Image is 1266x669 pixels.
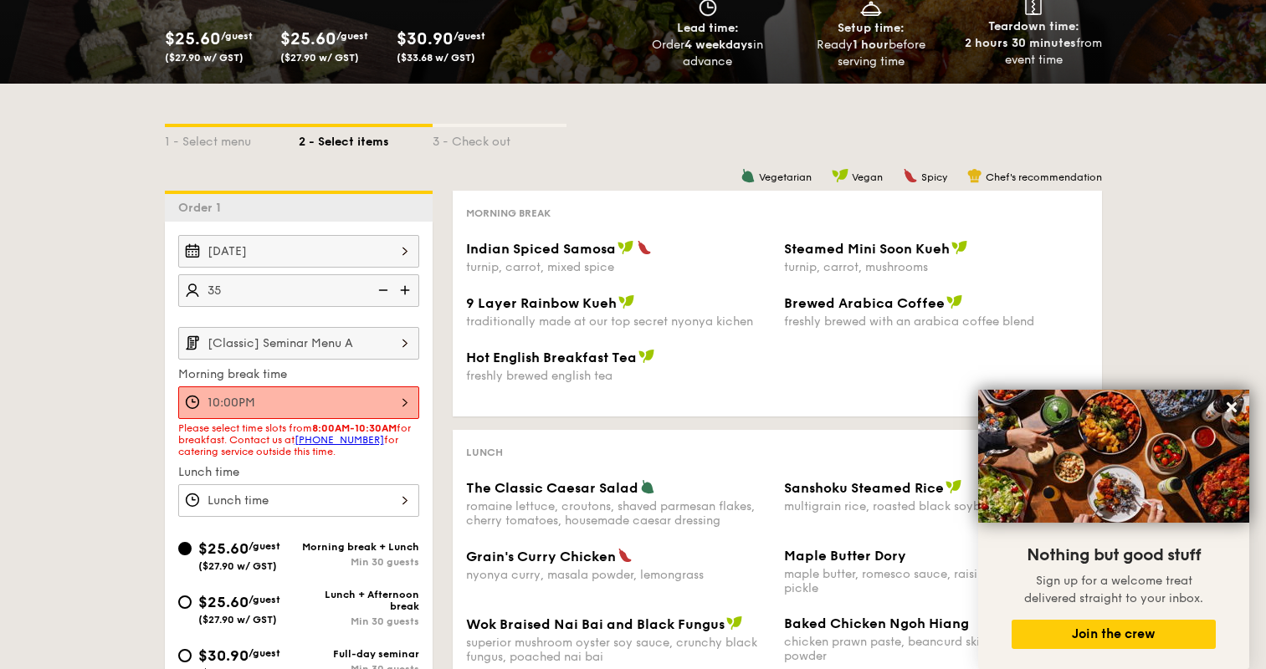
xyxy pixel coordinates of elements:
div: nyonya curry, masala powder, lemongrass [466,568,771,582]
span: Order 1 [178,201,228,215]
img: icon-vegan.f8ff3823.svg [946,294,963,309]
img: icon-vegan.f8ff3823.svg [638,349,655,364]
input: $30.90/guest($33.68 w/ GST)Full-day seminarMin 30 guests [178,649,192,662]
span: Vegetarian [759,171,812,183]
div: Lunch + Afternoon break [299,589,419,612]
strong: 1 hour [853,38,889,52]
label: Morning break time [178,366,419,383]
div: Min 30 guests [299,615,419,627]
img: icon-chef-hat.a58ddaea.svg [967,168,982,183]
span: Setup time: [838,21,905,35]
div: romaine lettuce, croutons, shaved parmesan flakes, cherry tomatoes, housemade caesar dressing [466,499,771,528]
span: 9 Layer Rainbow Kueh [466,295,617,311]
a: [PHONE_NUMBER] [295,434,384,446]
span: Vegan [852,171,883,183]
input: Event date [178,235,419,268]
span: ($27.90 w/ GST) [280,52,359,64]
input: $25.60/guest($27.90 w/ GST)Lunch + Afternoon breakMin 30 guests [178,595,192,609]
span: /guest [249,594,280,605]
span: ($27.90 w/ GST) [165,52,243,64]
div: maple butter, romesco sauce, raisin, cherry tomato pickle [784,567,1089,595]
div: Ready before serving time [796,37,946,70]
div: superior mushroom oyster soy sauce, crunchy black fungus, poached nai bai [466,636,771,664]
label: Lunch time [178,464,419,481]
div: freshly brewed with an arabica coffee blend [784,314,1089,329]
div: 1 - Select menu [165,127,299,151]
img: icon-vegan.f8ff3823.svg [951,240,968,255]
span: Nothing but good stuff [1027,545,1201,565]
img: icon-spicy.37a8142b.svg [637,240,652,255]
span: $30.90 [198,646,249,665]
img: icon-spicy.37a8142b.svg [618,548,633,563]
img: icon-vegan.f8ff3823.svg [726,615,743,631]
span: Teardown time: [988,19,1079,33]
img: icon-vegan.f8ff3823.svg [946,479,962,494]
span: Please select time slots from for breakfast. Contact us at for catering service outside this time. [178,422,411,457]
span: ($27.90 w/ GST) [198,614,277,626]
img: icon-add.58712e84.svg [394,274,419,306]
img: icon-vegetarian.fe4039eb.svg [640,479,655,494]
div: from event time [959,35,1109,69]
div: Min 30 guests [299,556,419,568]
div: freshly brewed english tea [466,369,771,383]
img: icon-reduce.1d2dbef1.svg [369,274,394,306]
span: Chef's recommendation [986,171,1102,183]
input: Morning break time [178,386,419,419]
div: traditionally made at our top secret nyonya kichen [466,314,771,329]
span: Sanshoku Steamed Rice [784,480,944,496]
span: /guest [336,30,368,42]
img: icon-vegan.f8ff3823.svg [832,168,848,183]
span: Lunch [466,447,503,458]
button: Join the crew [1012,620,1216,649]
span: /guest [221,30,253,42]
strong: 8:00AM-10:30AM [312,422,397,434]
div: 2 - Select items [299,127,433,151]
div: 3 - Check out [433,127,566,151]
img: icon-spicy.37a8142b.svg [903,168,918,183]
img: icon-vegan.f8ff3823.svg [618,240,634,255]
span: Hot English Breakfast Tea [466,350,637,365]
span: ($27.90 w/ GST) [198,560,277,572]
span: $25.60 [198,593,249,611]
span: Brewed Arabica Coffee [784,295,945,311]
span: Spicy [921,171,947,183]
strong: 4 weekdays [684,38,753,52]
div: turnip, carrot, mushrooms [784,260,1089,274]
div: Full-day seminar [299,648,419,660]
div: Morning break + Lunch [299,541,419,553]
span: Maple Butter Dory [784,548,906,564]
input: $25.60/guest($27.90 w/ GST)Morning break + LunchMin 30 guests [178,542,192,555]
strong: 2 hours 30 minutes [965,36,1076,50]
button: Close [1218,394,1245,421]
div: Order in advance [633,37,783,70]
img: icon-chevron-right.3c0dfbd6.svg [391,327,419,359]
span: Lead time: [677,21,739,35]
img: icon-vegan.f8ff3823.svg [618,294,635,309]
div: multigrain rice, roasted black soybean [784,499,1089,513]
span: $25.60 [280,29,336,49]
span: $25.60 [198,539,249,558]
div: turnip, carrot, mixed spice [466,260,771,274]
div: chicken prawn paste, beancurd skin, five-spice powder [784,635,1089,663]
span: /guest [249,540,280,552]
span: Sign up for a welcome treat delivered straight to your inbox. [1024,574,1203,605]
img: DSC07876-Edit02-Large.jpeg [978,390,1249,523]
img: icon-vegetarian.fe4039eb.svg [741,168,756,183]
input: Number of guests [178,274,419,307]
span: Steamed Mini Soon Kueh [784,241,950,257]
span: /guest [249,647,280,659]
span: Baked Chicken Ngoh Hiang [784,615,969,631]
span: Morning break [466,207,551,219]
span: Wok Braised Nai Bai and Black Fungus [466,616,725,632]
span: The Classic Caesar Salad [466,480,638,496]
span: /guest [454,30,485,42]
span: Indian Spiced Samosa [466,241,616,257]
span: ($33.68 w/ GST) [397,52,475,64]
span: $30.90 [397,29,454,49]
span: Grain's Curry Chicken [466,549,616,564]
span: $25.60 [165,29,221,49]
input: Lunch time [178,484,419,517]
